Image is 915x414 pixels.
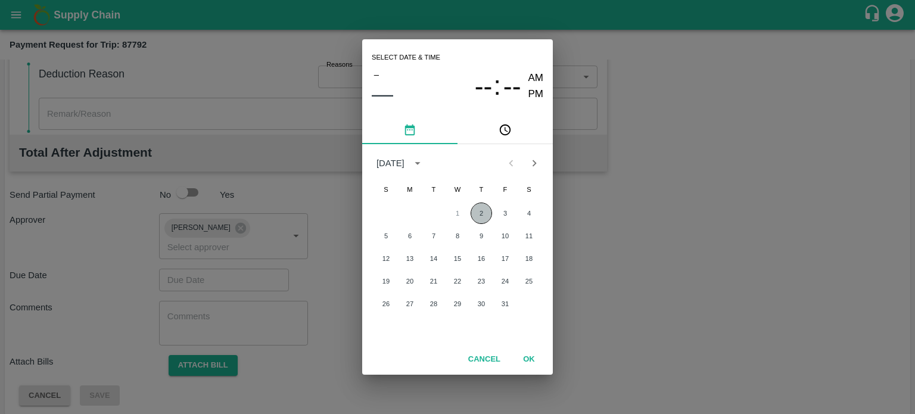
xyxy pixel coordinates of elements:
[399,178,421,201] span: Monday
[399,270,421,292] button: 20
[475,70,493,102] button: --
[399,293,421,315] button: 27
[471,270,492,292] button: 23
[375,270,397,292] button: 19
[447,178,468,201] span: Wednesday
[510,349,548,370] button: OK
[399,248,421,269] button: 13
[375,248,397,269] button: 12
[528,70,544,86] button: AM
[375,293,397,315] button: 26
[374,67,379,82] span: –
[423,178,444,201] span: Tuesday
[372,67,381,82] button: –
[503,71,521,102] span: --
[447,293,468,315] button: 29
[494,293,516,315] button: 31
[528,86,544,102] button: PM
[447,248,468,269] button: 15
[471,225,492,247] button: 9
[494,203,516,224] button: 3
[518,178,540,201] span: Saturday
[376,157,404,170] div: [DATE]
[493,70,500,102] span: :
[523,152,546,175] button: Next month
[503,70,521,102] button: --
[518,248,540,269] button: 18
[375,178,397,201] span: Sunday
[399,225,421,247] button: 6
[471,293,492,315] button: 30
[475,71,493,102] span: --
[423,270,444,292] button: 21
[471,203,492,224] button: 2
[362,116,457,144] button: pick date
[375,225,397,247] button: 5
[494,248,516,269] button: 17
[494,270,516,292] button: 24
[463,349,505,370] button: Cancel
[423,293,444,315] button: 28
[518,270,540,292] button: 25
[457,116,553,144] button: pick time
[372,82,393,106] button: ––
[471,178,492,201] span: Thursday
[518,225,540,247] button: 11
[494,225,516,247] button: 10
[423,225,444,247] button: 7
[518,203,540,224] button: 4
[447,225,468,247] button: 8
[372,49,440,67] span: Select date & time
[494,178,516,201] span: Friday
[471,248,492,269] button: 16
[447,270,468,292] button: 22
[408,154,427,173] button: calendar view is open, switch to year view
[423,248,444,269] button: 14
